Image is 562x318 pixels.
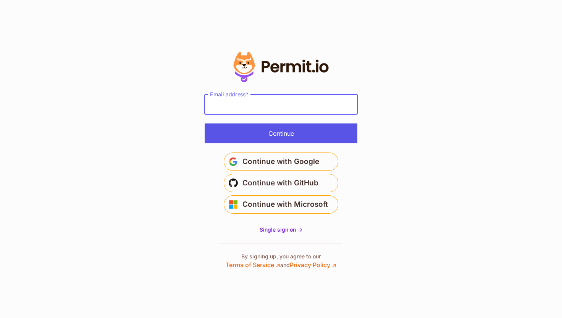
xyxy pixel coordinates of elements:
button: Continue with GitHub [224,174,338,192]
span: Continue with Microsoft [242,198,328,211]
p: By signing up, you agree to our and [226,253,336,269]
a: Privacy Policy ↗ [290,261,336,269]
span: Continue with Google [242,156,319,168]
span: Continue with GitHub [242,177,318,189]
button: Continue with Google [224,153,338,171]
a: Terms of Service ↗ [226,261,280,269]
a: Single sign on -> [260,226,302,234]
button: Continue with Microsoft [224,195,338,214]
button: Continue [205,123,357,143]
